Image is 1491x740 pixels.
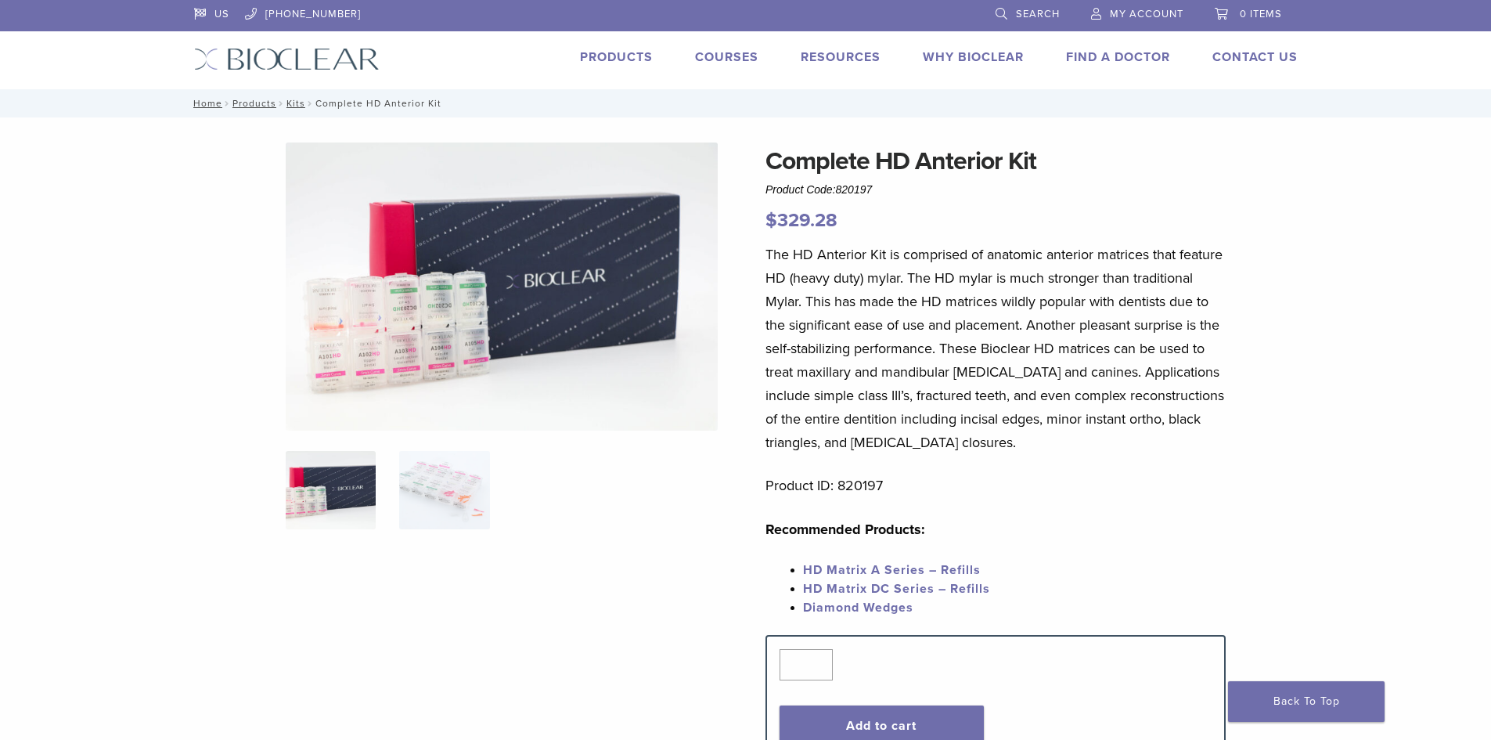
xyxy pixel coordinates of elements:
[803,600,913,615] a: Diamond Wedges
[695,49,758,65] a: Courses
[1016,8,1060,20] span: Search
[803,581,990,597] a: HD Matrix DC Series – Refills
[1110,8,1183,20] span: My Account
[580,49,653,65] a: Products
[765,474,1226,497] p: Product ID: 820197
[182,89,1309,117] nav: Complete HD Anterior Kit
[1228,681,1385,722] a: Back To Top
[222,99,232,107] span: /
[189,98,222,109] a: Home
[765,209,837,232] bdi: 329.28
[765,243,1226,454] p: The HD Anterior Kit is comprised of anatomic anterior matrices that feature HD (heavy duty) mylar...
[836,183,873,196] span: 820197
[305,99,315,107] span: /
[286,98,305,109] a: Kits
[803,562,981,578] a: HD Matrix A Series – Refills
[276,99,286,107] span: /
[1240,8,1282,20] span: 0 items
[765,183,872,196] span: Product Code:
[194,48,380,70] img: Bioclear
[286,143,718,431] img: IMG_8088 (1)
[399,451,489,529] img: Complete HD Anterior Kit - Image 2
[1066,49,1170,65] a: Find A Doctor
[765,209,777,232] span: $
[765,521,925,538] strong: Recommended Products:
[923,49,1024,65] a: Why Bioclear
[232,98,276,109] a: Products
[801,49,881,65] a: Resources
[765,143,1226,180] h1: Complete HD Anterior Kit
[286,451,376,529] img: IMG_8088-1-324x324.jpg
[1212,49,1298,65] a: Contact Us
